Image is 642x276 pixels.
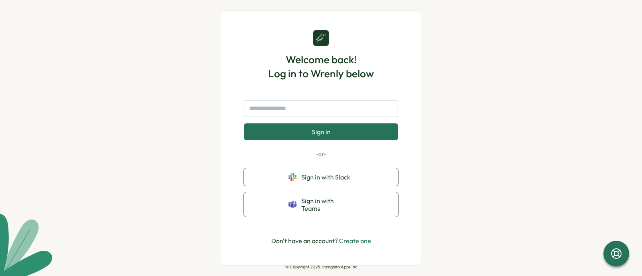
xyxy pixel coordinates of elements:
h1: Welcome back! Log in to Wrenly below [268,52,374,81]
button: Sign in with Teams [244,192,398,217]
span: Sign in [312,128,331,135]
span: Sign in with Teams [301,197,354,212]
a: Create one [339,237,371,245]
button: Sign in with Slack [244,168,398,186]
span: Sign in with Slack [301,173,354,181]
p: Don't have an account? [271,236,371,246]
p: -or- [244,150,398,159]
button: Sign in [244,123,398,140]
p: © Copyright 2025, Incognito Apps Inc [285,264,357,270]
